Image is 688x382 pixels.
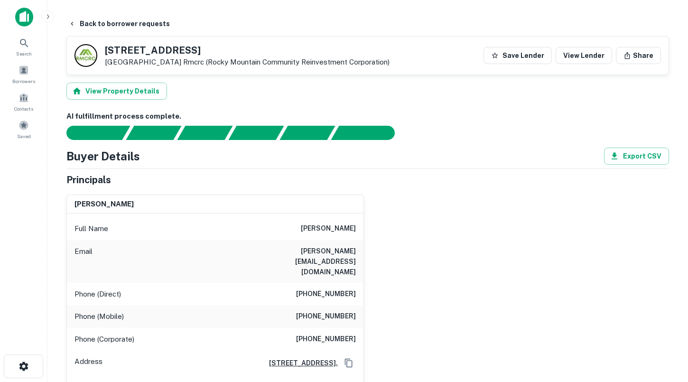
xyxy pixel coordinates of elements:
[301,223,356,234] h6: [PERSON_NAME]
[66,173,111,187] h5: Principals
[74,289,121,300] p: Phone (Direct)
[3,116,45,142] a: Saved
[105,58,390,66] p: [GEOGRAPHIC_DATA]
[15,8,33,27] img: capitalize-icon.png
[279,126,335,140] div: Principals found, still searching for contact information. This may take time...
[74,199,134,210] h6: [PERSON_NAME]
[3,89,45,114] a: Contacts
[228,126,284,140] div: Principals found, AI now looking for contact information...
[296,334,356,345] h6: [PHONE_NUMBER]
[16,50,32,57] span: Search
[556,47,612,64] a: View Lender
[296,289,356,300] h6: [PHONE_NUMBER]
[74,356,102,370] p: Address
[12,77,35,85] span: Borrowers
[74,246,93,277] p: Email
[55,126,126,140] div: Sending borrower request to AI...
[74,223,108,234] p: Full Name
[183,58,390,66] a: Rmcrc (rocky Mountain Community Reinvestment Corporation)
[177,126,232,140] div: Documents found, AI parsing details...
[342,356,356,370] button: Copy Address
[126,126,181,140] div: Your request is received and processing...
[66,148,140,165] h4: Buyer Details
[17,132,31,140] span: Saved
[483,47,552,64] button: Save Lender
[616,47,661,64] button: Share
[331,126,406,140] div: AI fulfillment process complete.
[66,111,669,122] h6: AI fulfillment process complete.
[3,34,45,59] a: Search
[65,15,174,32] button: Back to borrower requests
[641,276,688,321] iframe: Chat Widget
[242,246,356,277] h6: [PERSON_NAME][EMAIL_ADDRESS][DOMAIN_NAME]
[261,358,338,368] a: [STREET_ADDRESS],
[74,334,134,345] p: Phone (Corporate)
[3,61,45,87] a: Borrowers
[14,105,33,112] span: Contacts
[66,83,167,100] button: View Property Details
[105,46,390,55] h5: [STREET_ADDRESS]
[74,311,124,322] p: Phone (Mobile)
[296,311,356,322] h6: [PHONE_NUMBER]
[604,148,669,165] button: Export CSV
